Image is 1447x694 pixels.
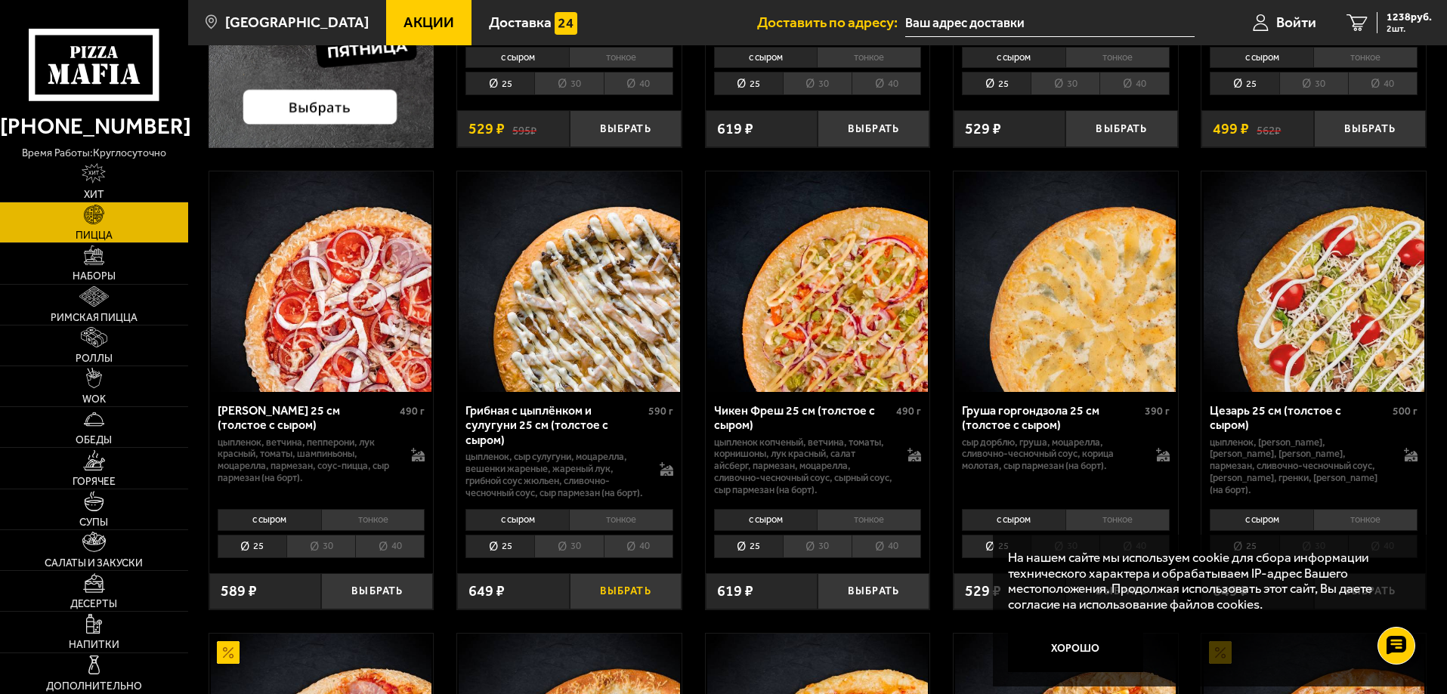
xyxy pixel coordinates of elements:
[209,171,434,392] a: Петровская 25 см (толстое с сыром)
[465,509,569,530] li: с сыром
[73,271,116,282] span: Наборы
[707,171,928,392] img: Чикен Фреш 25 см (толстое с сыром)
[465,47,569,68] li: с сыром
[73,477,116,487] span: Горячее
[400,405,425,418] span: 490 г
[1099,72,1169,95] li: 40
[218,535,286,558] li: 25
[1145,405,1170,418] span: 390 г
[70,599,117,609] span: Десерты
[817,509,921,530] li: тонкое
[714,72,783,95] li: 25
[468,122,505,137] span: 529 ₽
[76,230,113,241] span: Пицца
[1314,110,1426,147] button: Выбрать
[783,72,852,95] li: 30
[905,9,1195,37] input: Ваш адрес доставки
[1210,72,1278,95] li: 25
[955,171,1176,392] img: Груша горгондзола 25 см (толстое с сыром)
[962,509,1065,530] li: с сыром
[489,15,552,29] span: Доставка
[76,353,113,364] span: Роллы
[465,535,534,558] li: 25
[51,313,138,323] span: Римская пицца
[570,110,682,147] button: Выбрать
[965,122,1001,137] span: 529 ₽
[569,47,673,68] li: тонкое
[211,171,431,392] img: Петровская 25 см (толстое с сыром)
[534,535,603,558] li: 30
[321,509,425,530] li: тонкое
[569,509,673,530] li: тонкое
[46,681,142,692] span: Дополнительно
[962,47,1065,68] li: с сыром
[714,436,893,497] p: цыпленок копченый, ветчина, томаты, корнишоны, лук красный, салат айсберг, пармезан, моцарелла, с...
[1065,47,1170,68] li: тонкое
[534,72,603,95] li: 30
[1348,72,1418,95] li: 40
[45,558,143,569] span: Салаты и закуски
[714,403,893,432] div: Чикен Фреш 25 см (толстое с сыром)
[1008,550,1403,612] p: На нашем сайте мы используем cookie для сбора информации технического характера и обрабатываем IP...
[1065,110,1177,147] button: Выбрать
[817,47,921,68] li: тонкое
[1279,72,1348,95] li: 30
[84,190,104,200] span: Хит
[459,171,679,392] img: Грибная с цыплёнком и сулугуни 25 см (толстое с сыром)
[896,405,921,418] span: 490 г
[403,15,454,29] span: Акции
[1204,171,1424,392] img: Цезарь 25 см (толстое с сыром)
[286,535,355,558] li: 30
[79,517,108,528] span: Супы
[69,640,119,650] span: Напитки
[954,171,1178,392] a: Груша горгондзола 25 см (толстое с сыром)
[1210,436,1389,497] p: цыпленок, [PERSON_NAME], [PERSON_NAME], [PERSON_NAME], пармезан, сливочно-чесночный соус, [PERSON...
[604,535,673,558] li: 40
[706,171,930,392] a: Чикен Фреш 25 см (толстое с сыром)
[965,584,1001,599] span: 529 ₽
[1008,627,1144,672] button: Хорошо
[717,122,753,137] span: 619 ₽
[714,535,783,558] li: 25
[962,403,1141,432] div: Груша горгондзола 25 см (толстое с сыром)
[457,171,682,392] a: Грибная с цыплёнком и сулугуни 25 см (толстое с сыром)
[570,573,682,610] button: Выбрать
[1065,509,1170,530] li: тонкое
[218,436,397,485] p: цыпленок, ветчина, пепперони, лук красный, томаты, шампиньоны, моцарелла, пармезан, соус-пицца, с...
[1276,15,1316,29] span: Войти
[962,535,1031,558] li: 25
[783,535,852,558] li: 30
[648,405,673,418] span: 590 г
[1213,122,1249,137] span: 499 ₽
[221,584,257,599] span: 589 ₽
[818,110,929,147] button: Выбрать
[1201,171,1426,392] a: Цезарь 25 см (толстое с сыром)
[355,535,425,558] li: 40
[1210,47,1313,68] li: с сыром
[1387,12,1432,23] span: 1238 руб.
[1210,509,1313,530] li: с сыром
[512,122,536,137] s: 595 ₽
[1393,405,1418,418] span: 500 г
[852,72,921,95] li: 40
[217,641,240,664] img: Акционный
[465,403,645,446] div: Грибная с цыплёнком и сулугуни 25 см (толстое с сыром)
[818,573,929,610] button: Выбрать
[465,451,645,499] p: цыпленок, сыр сулугуни, моцарелла, вешенки жареные, жареный лук, грибной соус Жюльен, сливочно-че...
[82,394,106,405] span: WOK
[555,12,577,35] img: 15daf4d41897b9f0e9f617042186c801.svg
[218,509,321,530] li: с сыром
[1031,72,1099,95] li: 30
[1210,403,1389,432] div: Цезарь 25 см (толстое с сыром)
[714,509,818,530] li: с сыром
[1313,509,1418,530] li: тонкое
[321,573,433,610] button: Выбрать
[714,47,818,68] li: с сыром
[76,435,112,446] span: Обеды
[218,403,397,432] div: [PERSON_NAME] 25 см (толстое с сыром)
[757,15,905,29] span: Доставить по адресу:
[852,535,921,558] li: 40
[225,15,369,29] span: [GEOGRAPHIC_DATA]
[1387,24,1432,33] span: 2 шт.
[604,72,673,95] li: 40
